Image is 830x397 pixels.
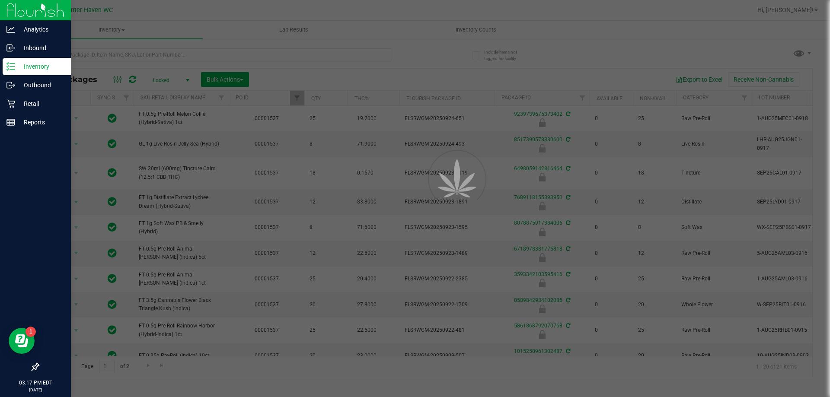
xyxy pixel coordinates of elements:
[9,328,35,354] iframe: Resource center
[6,99,15,108] inline-svg: Retail
[6,62,15,71] inline-svg: Inventory
[6,81,15,89] inline-svg: Outbound
[6,44,15,52] inline-svg: Inbound
[4,387,67,393] p: [DATE]
[4,379,67,387] p: 03:17 PM EDT
[15,24,67,35] p: Analytics
[26,327,36,337] iframe: Resource center unread badge
[6,25,15,34] inline-svg: Analytics
[15,61,67,72] p: Inventory
[6,118,15,127] inline-svg: Reports
[15,117,67,127] p: Reports
[15,98,67,109] p: Retail
[15,43,67,53] p: Inbound
[15,80,67,90] p: Outbound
